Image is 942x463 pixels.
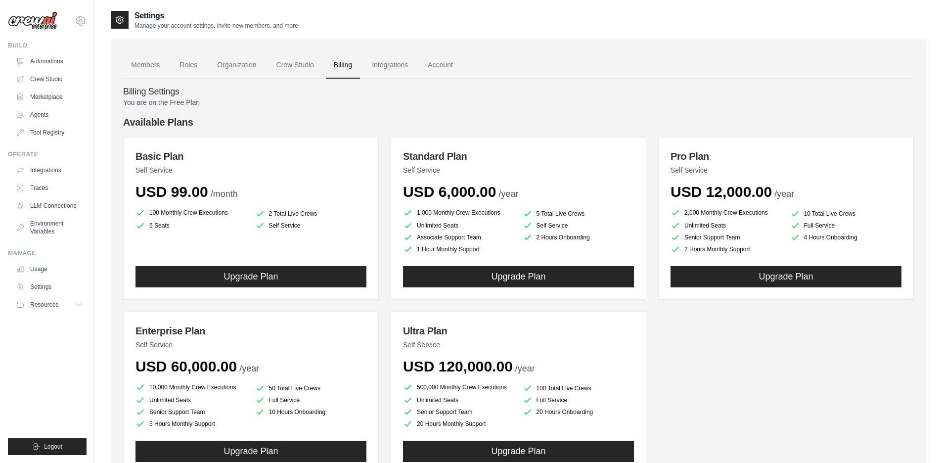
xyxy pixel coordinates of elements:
li: 1 Hour Monthly Support [403,244,515,254]
h4: Available Plans [123,115,914,129]
h4: Billing Settings [123,87,914,97]
a: Account [420,52,461,79]
li: 2,000 Monthly Crew Executions [671,207,782,219]
span: /year [239,364,259,373]
span: /year [515,364,535,373]
button: Upgrade Plan [671,266,901,287]
a: Environment Variables [12,216,87,239]
li: 20 Hours Onboarding [523,407,634,417]
a: Usage [12,261,87,277]
a: Integrations [12,162,87,178]
span: /year [498,189,518,199]
h3: Pro Plan [671,149,901,163]
li: 100 Monthly Crew Executions [135,207,247,219]
li: 5 Hours Monthly Support [135,419,247,429]
div: Manage [8,249,87,257]
p: You are on the Free Plan [123,97,914,107]
li: 2 Hours Onboarding [523,232,634,242]
p: Self Service [135,340,366,350]
span: USD 120,000.00 [403,358,513,374]
span: Resources [30,301,58,309]
h2: Settings [135,10,300,22]
a: Automations [12,53,87,69]
li: 5 Seats [135,221,247,231]
a: LLM Connections [12,198,87,214]
a: Organization [209,52,264,79]
button: Resources [12,297,87,313]
li: 100 Total Live Crews [523,383,634,393]
a: Marketplace [12,89,87,105]
li: 10 Hours Onboarding [255,407,367,417]
li: Senior Support Team [671,232,782,242]
li: Unlimited Seats [135,395,247,405]
span: /month [211,189,238,199]
span: /year [774,189,794,199]
p: Self Service [671,165,901,175]
p: Self Service [135,165,366,175]
li: Unlimited Seats [403,395,515,405]
li: Unlimited Seats [671,221,782,231]
li: 20 Hours Monthly Support [403,419,515,429]
a: Crew Studio [269,52,322,79]
li: Full Service [255,395,367,405]
span: USD 60,000.00 [135,358,237,374]
button: Upgrade Plan [403,266,634,287]
button: Upgrade Plan [403,441,634,462]
div: Operate [8,150,87,158]
button: Upgrade Plan [135,266,366,287]
button: Logout [8,438,87,455]
span: USD 12,000.00 [671,184,772,200]
li: 5 Total Live Crews [523,209,634,219]
li: 4 Hours Onboarding [790,232,902,242]
p: Self Service [403,340,634,350]
span: USD 99.00 [135,184,208,200]
button: Upgrade Plan [135,441,366,462]
a: Roles [172,52,205,79]
li: 1,000 Monthly Crew Executions [403,207,515,219]
li: 10,000 Monthly Crew Executions [135,381,247,393]
li: Self Service [255,221,367,231]
a: Traces [12,180,87,196]
li: 10 Total Live Crews [790,209,902,219]
h3: Ultra Plan [403,324,634,338]
h3: Basic Plan [135,149,366,163]
li: Senior Support Team [403,407,515,417]
a: Tool Registry [12,125,87,140]
h3: Enterprise Plan [135,324,366,338]
li: 50 Total Live Crews [255,383,367,393]
li: Full Service [790,221,902,231]
p: Manage your account settings, invite new members, and more. [135,22,300,30]
li: 500,000 Monthly Crew Executions [403,381,515,393]
a: Agents [12,107,87,123]
img: Logo [8,11,57,30]
a: Members [123,52,168,79]
span: Logout [44,443,62,451]
a: Billing [326,52,360,79]
a: Settings [12,279,87,295]
p: Self Service [403,165,634,175]
span: USD 6,000.00 [403,184,496,200]
h3: Standard Plan [403,149,634,163]
li: Self Service [523,221,634,231]
li: 2 Hours Monthly Support [671,244,782,254]
a: Crew Studio [12,71,87,87]
li: Associate Support Team [403,232,515,242]
li: Senior Support Team [135,407,247,417]
li: Unlimited Seats [403,221,515,231]
li: Full Service [523,395,634,405]
li: 2 Total Live Crews [255,209,367,219]
div: Build [8,42,87,49]
a: Integrations [364,52,416,79]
